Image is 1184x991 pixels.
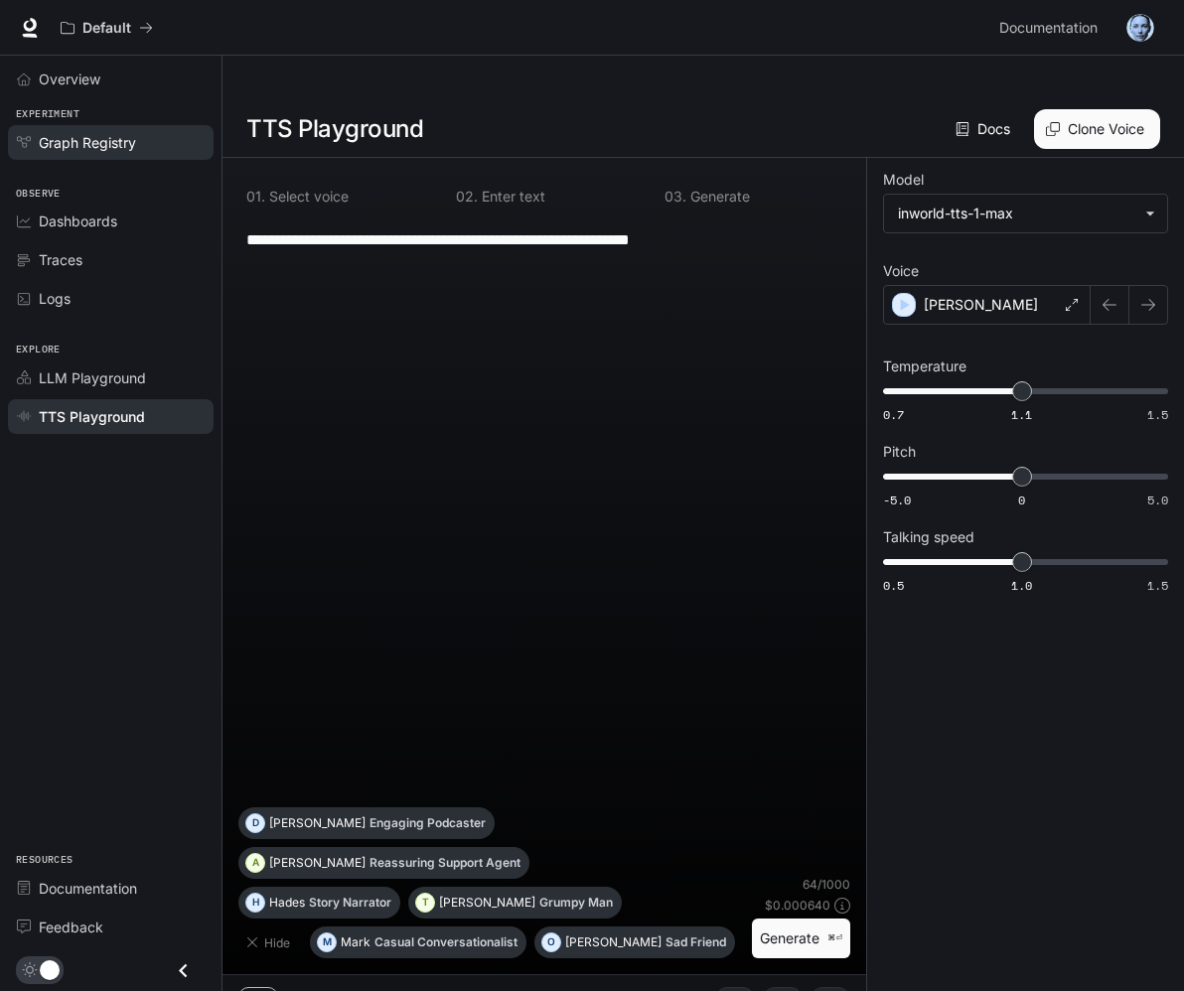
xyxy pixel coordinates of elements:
p: Pitch [883,445,916,459]
span: LLM Playground [39,367,146,388]
p: ⌘⏎ [827,932,842,944]
span: TTS Playground [39,406,145,427]
button: HHadesStory Narrator [238,887,400,919]
span: 5.0 [1147,492,1168,508]
span: -5.0 [883,492,911,508]
span: Feedback [39,917,103,937]
button: Clone Voice [1034,109,1160,149]
span: 0.5 [883,577,904,594]
p: Default [82,20,131,37]
a: Dashboards [8,204,214,238]
p: Casual Conversationalist [374,936,518,948]
p: Enter text [478,190,545,204]
button: Hide [238,926,302,958]
p: Talking speed [883,530,974,544]
a: LLM Playground [8,360,214,395]
p: Model [883,173,924,187]
p: 0 2 . [456,190,478,204]
p: Reassuring Support Agent [370,857,520,869]
a: Traces [8,242,214,277]
span: Logs [39,288,71,309]
p: 0 1 . [246,190,265,204]
p: [PERSON_NAME] [565,936,662,948]
div: A [246,847,264,879]
p: Mark [341,936,370,948]
a: Graph Registry [8,125,214,160]
a: Documentation [8,871,214,906]
a: Logs [8,281,214,316]
p: $ 0.000640 [765,897,830,914]
p: Select voice [265,190,349,204]
span: 1.0 [1011,577,1032,594]
span: 1.1 [1011,406,1032,423]
p: [PERSON_NAME] [269,857,366,869]
a: Documentation [991,8,1112,48]
span: 1.5 [1147,406,1168,423]
p: Voice [883,264,919,278]
p: 64 / 1000 [803,876,850,893]
p: Hades [269,897,305,909]
button: A[PERSON_NAME]Reassuring Support Agent [238,847,529,879]
p: Sad Friend [666,936,726,948]
span: Documentation [999,16,1098,41]
a: Feedback [8,910,214,944]
span: 0.7 [883,406,904,423]
span: 0 [1018,492,1025,508]
p: Story Narrator [309,897,391,909]
button: T[PERSON_NAME]Grumpy Man [408,887,622,919]
span: Traces [39,249,82,270]
p: [PERSON_NAME] [269,817,366,829]
span: 1.5 [1147,577,1168,594]
a: TTS Playground [8,399,214,434]
h1: TTS Playground [246,109,423,149]
p: Grumpy Man [539,897,613,909]
button: Generate⌘⏎ [752,919,850,959]
div: M [318,926,336,958]
div: T [416,887,434,919]
div: D [246,807,264,839]
span: Dashboards [39,211,117,231]
p: [PERSON_NAME] [924,295,1038,315]
button: User avatar [1120,8,1160,48]
p: [PERSON_NAME] [439,897,535,909]
span: Graph Registry [39,132,136,153]
p: Engaging Podcaster [370,817,486,829]
p: Generate [686,190,750,204]
div: O [542,926,560,958]
img: User avatar [1126,14,1154,42]
div: inworld-tts-1-max [898,204,1135,223]
span: Overview [39,69,100,89]
button: Close drawer [161,950,206,991]
a: Overview [8,62,214,96]
div: inworld-tts-1-max [884,195,1167,232]
button: All workspaces [52,8,162,48]
button: D[PERSON_NAME]Engaging Podcaster [238,807,495,839]
button: O[PERSON_NAME]Sad Friend [534,926,735,958]
button: MMarkCasual Conversationalist [310,926,526,958]
a: Docs [952,109,1018,149]
p: 0 3 . [665,190,686,204]
div: H [246,887,264,919]
span: Dark mode toggle [40,958,60,980]
span: Documentation [39,878,137,899]
p: Temperature [883,359,966,373]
